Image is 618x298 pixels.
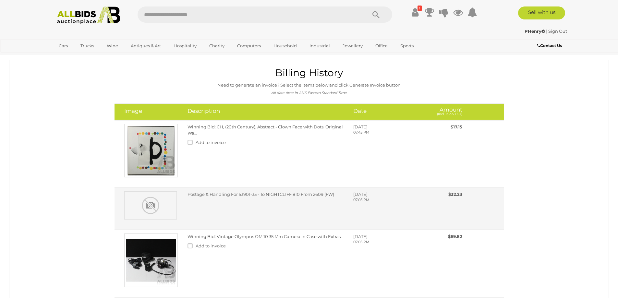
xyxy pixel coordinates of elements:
h4: Description [188,108,344,114]
a: Industrial [305,41,334,51]
h4: Date [353,108,415,114]
button: Search [360,6,392,23]
a: Office [371,41,392,51]
span: $17.15 [451,124,462,129]
a: Wine [103,41,122,51]
a: Computers [233,41,265,51]
b: Contact Us [537,43,562,48]
a: Household [269,41,301,51]
a: [GEOGRAPHIC_DATA] [55,51,109,62]
a: Antiques & Art [127,41,165,51]
a: PHenry [525,29,546,34]
img: Winning Bid: CH, (20th Century), Abstract - Clown Face with Dots, Original Wa... [124,124,178,177]
a: Trucks [76,41,98,51]
h4: Image [124,108,178,114]
span: [DATE] [353,234,368,239]
span: Postage & Handling For 53901-35 - To NIGHTCLIFF 810 From 2609 (FW) [188,192,334,197]
p: 07:05 PM [353,240,415,245]
span: $32.23 [448,192,462,197]
a: Sports [396,41,418,51]
a: Sign Out [548,29,567,34]
a: Cars [55,41,72,51]
p: 07:05 PM [353,197,415,203]
h1: Billing History [18,67,600,78]
img: Winning Bid: Vintage Olympus OM 10 35 Mm Camera in Case with Extras [124,233,178,287]
a: Hospitality [169,41,201,51]
span: $69.82 [448,234,462,239]
a: Winning Bid: CH, (20th Century), Abstract - Clown Face with Dots, Original Wa... [188,124,343,136]
small: (Incl. BP & GST) [437,112,462,116]
a: Jewellery [338,41,367,51]
i: ! [418,6,422,11]
img: Allbids.com.au [54,6,124,24]
a: Charity [205,41,229,51]
span: [DATE] [353,124,368,129]
a: ! [410,6,420,18]
p: 07:45 PM [353,130,415,135]
a: Sell with us [518,6,565,19]
span: | [546,29,547,34]
i: All date time in AUS Eastern Standard Time [271,91,347,95]
span: Add to invoice [196,140,226,145]
span: Add to invoice [196,243,226,248]
span: [DATE] [353,192,368,197]
strong: PHenry [525,29,545,34]
img: Postage & Handling For 53901-35 - To NIGHTCLIFF 810 From 2609 (FW) [124,191,177,220]
h4: Amount [425,108,462,116]
a: Winning Bid: Vintage Olympus OM 10 35 Mm Camera in Case with Extras [188,234,341,239]
p: Need to generate an invoice? Select the items below and click Generate Invoice button [18,81,600,89]
a: Contact Us [537,42,563,49]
